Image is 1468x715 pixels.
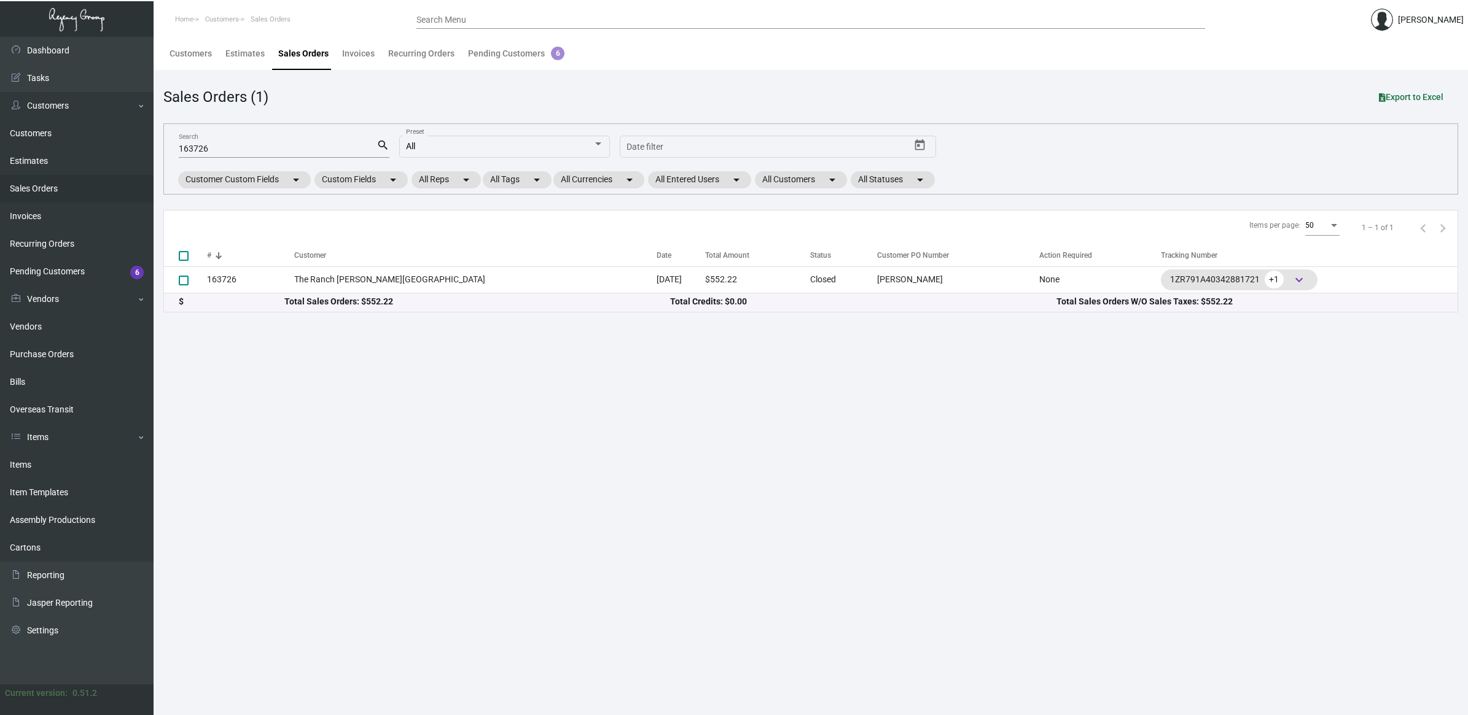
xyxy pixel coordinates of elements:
div: 0.51.2 [72,687,97,700]
button: Previous page [1413,218,1433,238]
div: [PERSON_NAME] [1398,14,1464,26]
mat-icon: arrow_drop_down [913,172,927,187]
div: $ [179,295,284,308]
mat-icon: arrow_drop_down [729,172,744,187]
div: Estimates [225,47,265,60]
td: None [1039,266,1160,293]
td: $552.22 [705,266,810,293]
div: Sales Orders [278,47,329,60]
input: End date [675,142,814,152]
mat-icon: arrow_drop_down [289,172,303,187]
div: Date [657,250,706,261]
mat-icon: arrow_drop_down [825,172,840,187]
div: Customers [170,47,212,60]
span: Home [175,15,193,23]
span: Sales Orders [251,15,291,23]
div: # [207,250,294,261]
span: Export to Excel [1379,92,1443,102]
mat-icon: arrow_drop_down [459,172,474,187]
mat-chip: All Customers [755,171,847,188]
td: The Ranch [PERSON_NAME][GEOGRAPHIC_DATA] [294,266,657,293]
mat-icon: search [377,138,389,153]
div: Total Sales Orders: $552.22 [284,295,671,308]
div: Status [810,250,871,261]
div: Current version: [5,687,68,700]
span: +1 [1265,271,1284,288]
div: Tracking Number [1161,250,1458,261]
div: Total Sales Orders W/O Sales Taxes: $552.22 [1056,295,1443,308]
button: Next page [1433,218,1453,238]
mat-chip: All Currencies [553,171,644,188]
div: Pending Customers [468,47,564,60]
td: Closed [810,266,871,293]
div: Action Required [1039,250,1160,261]
div: Invoices [342,47,375,60]
div: 1ZR791A40342881721 [1170,271,1308,289]
div: Customer PO Number [877,250,949,261]
span: keyboard_arrow_down [1292,272,1306,287]
td: 163726 [207,266,294,293]
button: Open calendar [910,136,929,155]
span: 50 [1305,221,1314,230]
div: Recurring Orders [388,47,455,60]
span: Customers [205,15,239,23]
mat-chip: Customer Custom Fields [178,171,311,188]
mat-icon: arrow_drop_down [386,172,400,187]
div: Sales Orders (1) [163,86,268,108]
mat-icon: arrow_drop_down [622,172,637,187]
img: admin@bootstrapmaster.com [1371,9,1393,31]
div: Status [810,250,831,261]
div: # [207,250,211,261]
div: Date [657,250,671,261]
div: Tracking Number [1161,250,1217,261]
div: Total Amount [705,250,749,261]
div: 1 – 1 of 1 [1362,222,1394,233]
mat-chip: All Entered Users [648,171,751,188]
td: [DATE] [657,266,706,293]
mat-select: Items per page: [1305,222,1340,230]
div: Total Credits: $0.00 [670,295,1056,308]
div: Items per page: [1249,220,1300,231]
mat-chip: Custom Fields [314,171,408,188]
button: Export to Excel [1369,86,1453,108]
div: Customer [294,250,657,261]
div: Action Required [1039,250,1092,261]
mat-chip: All Tags [483,171,552,188]
td: [PERSON_NAME] [871,266,1040,293]
mat-icon: arrow_drop_down [529,172,544,187]
mat-chip: All Reps [412,171,481,188]
input: Start date [627,142,665,152]
div: Customer PO Number [877,250,1040,261]
span: All [406,141,415,151]
mat-chip: All Statuses [851,171,935,188]
div: Total Amount [705,250,810,261]
div: Customer [294,250,326,261]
